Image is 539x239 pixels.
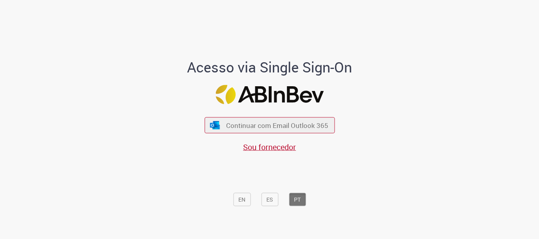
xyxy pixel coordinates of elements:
button: PT [289,193,306,206]
button: ES [261,193,278,206]
button: ícone Azure/Microsoft 360 Continuar com Email Outlook 365 [204,117,335,133]
a: Sou fornecedor [243,142,296,152]
img: Logo ABInBev [215,85,324,104]
span: Continuar com Email Outlook 365 [226,121,328,130]
button: EN [233,193,251,206]
img: ícone Azure/Microsoft 360 [210,121,221,129]
h1: Acesso via Single Sign-On [160,60,379,76]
